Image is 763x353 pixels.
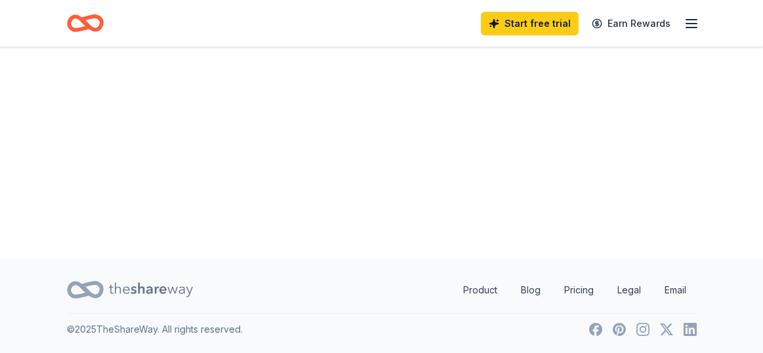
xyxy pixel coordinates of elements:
nav: quick links [453,277,697,303]
p: © 2025 TheShareWay. All rights reserved. [67,322,243,337]
a: Legal [607,277,651,303]
a: Earn Rewards [584,12,678,35]
a: Home [67,8,104,39]
a: Email [654,277,697,303]
a: Blog [510,277,551,303]
a: Pricing [554,277,604,303]
a: Start free trial [481,12,579,35]
a: Product [453,277,508,303]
